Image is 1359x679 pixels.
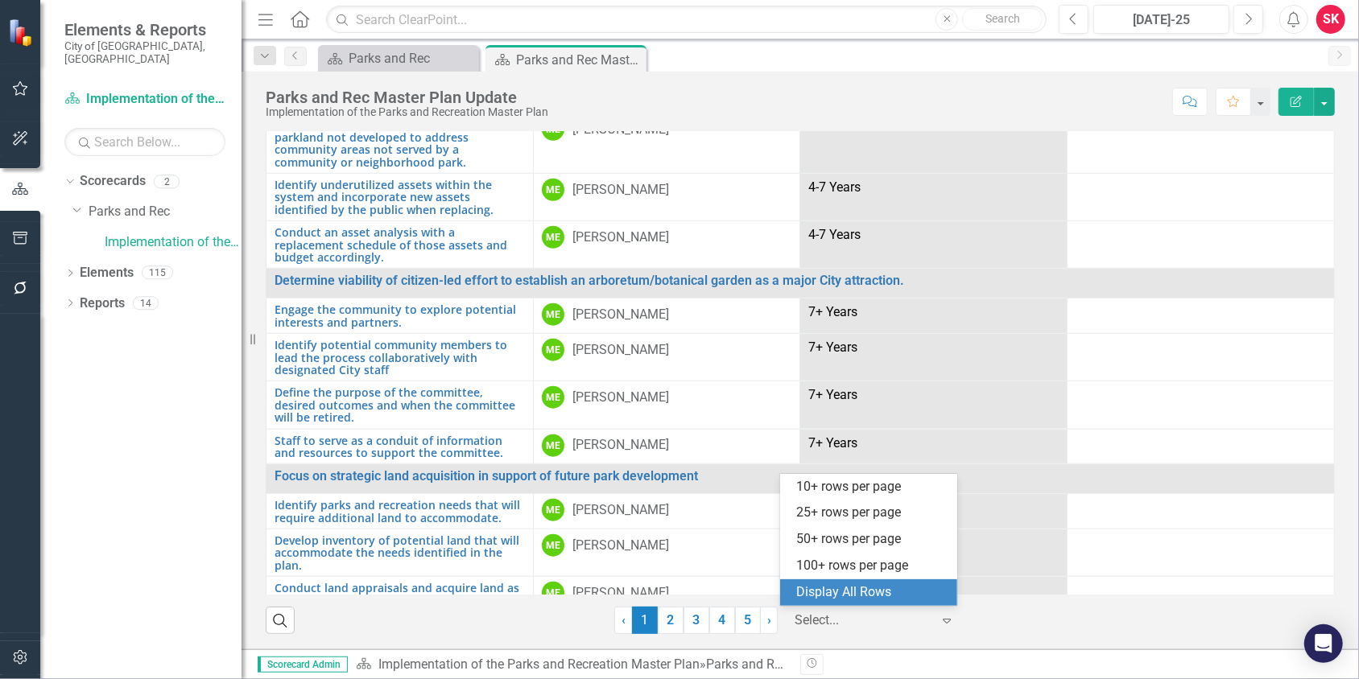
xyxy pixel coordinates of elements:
td: Double-Click to Edit Right Click for Context Menu [266,529,534,577]
span: 7+ Years [808,435,857,451]
td: Double-Click to Edit [533,577,800,612]
span: 7+ Years [808,304,857,319]
div: [PERSON_NAME] [572,389,669,407]
td: Double-Click to Edit [533,334,800,381]
div: [PERSON_NAME] [572,537,669,555]
button: [DATE]-25 [1093,5,1229,34]
td: Double-Click to Edit [533,221,800,269]
div: ME [542,582,564,604]
td: Double-Click to Edit Right Click for Context Menu [266,494,534,529]
div: 50+ rows per page [796,530,948,549]
div: [PERSON_NAME] [572,436,669,455]
div: 2 [154,175,180,188]
div: Implementation of the Parks and Recreation Master Plan [266,106,548,118]
td: Double-Click to Edit [533,113,800,174]
a: Implementation of the Parks and Recreation Master Plan [64,90,225,109]
td: Double-Click to Edit [1068,577,1335,612]
div: [PERSON_NAME] [572,341,669,360]
a: Conduct land appraisals and acquire land as funds are available. [275,582,525,607]
span: › [767,612,771,628]
div: 25+ rows per page [796,504,948,522]
td: Double-Click to Edit [533,298,800,334]
div: [PERSON_NAME] [572,306,669,324]
span: Elements & Reports [64,20,225,39]
a: 3 [684,607,709,634]
div: 14 [133,296,159,310]
span: 7+ Years [808,387,857,402]
td: Double-Click to Edit [800,221,1068,269]
div: ME [542,179,564,201]
div: ME [542,303,564,326]
div: [PERSON_NAME] [572,501,669,520]
td: Double-Click to Edit [800,334,1068,381]
div: [PERSON_NAME] [572,584,669,603]
a: 5 [735,607,761,634]
a: 4 [709,607,735,634]
td: Double-Click to Edit Right Click for Context Menu [266,429,534,464]
a: Identify underutilized assets within the system and incorporate new assets identified by the publ... [275,179,525,216]
td: Double-Click to Edit [1068,221,1335,269]
td: Double-Click to Edit [800,174,1068,221]
a: Implementation of the Parks and Recreation Master Plan [378,656,700,672]
button: SK [1316,5,1345,34]
span: ‹ [622,612,626,628]
td: Double-Click to Edit [533,494,800,529]
div: » [356,656,788,674]
a: Identify potential community members to lead the process collaboratively with designated City staff [275,339,525,376]
small: City of [GEOGRAPHIC_DATA], [GEOGRAPHIC_DATA] [64,39,225,66]
a: Engage the community to explore potential interests and partners. [275,303,525,328]
a: Focus on strategic land acquisition in support of future park development [275,469,1326,484]
span: Search [985,12,1020,25]
td: Double-Click to Edit [1068,494,1335,529]
span: 7+ Years [808,339,857,355]
td: Double-Click to Edit Right Click for Context Menu [266,464,1335,494]
td: Double-Click to Edit [800,429,1068,464]
td: Double-Click to Edit [1068,429,1335,464]
td: Double-Click to Edit Right Click for Context Menu [266,174,534,221]
td: Double-Click to Edit [1068,174,1335,221]
a: Identify parks and recreation needs that will require additional land to accommodate. [275,499,525,524]
div: [DATE]-25 [1099,10,1224,30]
a: 2 [658,607,684,634]
div: ME [542,339,564,361]
div: Open Intercom Messenger [1304,624,1343,663]
a: Parks and Rec [322,48,475,68]
button: Search [962,8,1043,31]
div: Parks and Rec Master Plan Update [266,88,548,106]
td: Double-Click to Edit [1068,113,1335,174]
div: ME [542,434,564,457]
a: Implementation of the Parks and Recreation Master Plan [105,233,242,252]
td: Double-Click to Edit Right Click for Context Menu [266,269,1335,298]
input: Search Below... [64,128,225,156]
td: Double-Click to Edit Right Click for Context Menu [266,298,534,334]
span: 4-7 Years [808,179,861,195]
div: 115 [142,266,173,280]
a: Define the purpose of the committee, desired outcomes and when the committee will be retired. [275,386,525,423]
span: Scorecard Admin [258,656,348,673]
td: Double-Click to Edit [533,529,800,577]
td: Double-Click to Edit [533,174,800,221]
img: ClearPoint Strategy [8,19,36,47]
a: Develop a new park site master plan for parkland not developed to address community areas not ser... [275,118,525,168]
td: Double-Click to Edit [533,381,800,429]
div: ME [542,534,564,557]
td: Double-Click to Edit [1068,298,1335,334]
td: Double-Click to Edit Right Click for Context Menu [266,221,534,269]
a: Conduct an asset analysis with a replacement schedule of those assets and budget accordingly. [275,226,525,263]
td: Double-Click to Edit [800,113,1068,174]
td: Double-Click to Edit [800,381,1068,429]
td: Double-Click to Edit [800,298,1068,334]
td: Double-Click to Edit [1068,381,1335,429]
div: Display All Rows [796,583,948,602]
a: Staff to serve as a conduit of information and resources to support the committee. [275,434,525,459]
a: Reports [80,294,125,313]
span: 4-7 Years [808,227,861,242]
td: Double-Click to Edit Right Click for Context Menu [266,577,534,612]
td: Double-Click to Edit Right Click for Context Menu [266,381,534,429]
td: Double-Click to Edit Right Click for Context Menu [266,113,534,174]
div: ME [542,499,564,521]
div: [PERSON_NAME] [572,228,669,247]
a: Determine viability of citizen-led effort to establish an arboretum/botanical garden as a major C... [275,274,1326,288]
a: Scorecards [80,172,146,191]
